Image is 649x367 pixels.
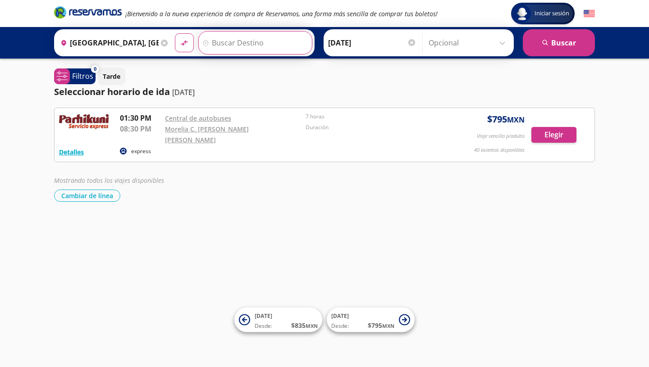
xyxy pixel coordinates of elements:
[507,115,525,125] small: MXN
[487,113,525,126] span: $ 795
[120,123,160,134] p: 08:30 PM
[531,127,576,143] button: Elegir
[531,9,573,18] span: Iniciar sesión
[331,322,349,330] span: Desde:
[120,113,160,123] p: 01:30 PM
[54,176,164,185] em: Mostrando todos los viajes disponibles
[429,32,509,54] input: Opcional
[255,322,272,330] span: Desde:
[306,123,442,131] p: Duración
[199,32,310,54] input: Buscar Destino
[172,87,195,98] p: [DATE]
[54,5,122,19] i: Brand Logo
[474,146,525,154] p: 40 asientos disponibles
[72,71,93,82] p: Filtros
[54,85,170,99] p: Seleccionar horario de ida
[125,9,438,18] em: ¡Bienvenido a la nueva experiencia de compra de Reservamos, una forma más sencilla de comprar tus...
[59,147,84,157] button: Detalles
[54,5,122,22] a: Brand Logo
[328,32,416,54] input: Elegir Fecha
[584,8,595,19] button: English
[59,113,109,131] img: RESERVAMOS
[54,190,120,202] button: Cambiar de línea
[165,114,231,122] a: Central de autobuses
[98,68,125,85] button: Tarde
[306,113,442,121] p: 7 horas
[255,312,272,320] span: [DATE]
[477,132,525,140] p: Viaje sencillo p/adulto
[165,125,249,144] a: Morelia C. [PERSON_NAME] [PERSON_NAME]
[57,32,159,54] input: Buscar Origen
[327,308,415,332] button: [DATE]Desde:$795MXN
[291,321,318,330] span: $ 835
[368,321,394,330] span: $ 795
[306,322,318,329] small: MXN
[234,308,322,332] button: [DATE]Desde:$835MXN
[54,68,96,84] button: 0Filtros
[103,72,120,81] p: Tarde
[131,147,151,155] p: express
[523,29,595,56] button: Buscar
[94,65,96,73] span: 0
[331,312,349,320] span: [DATE]
[382,322,394,329] small: MXN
